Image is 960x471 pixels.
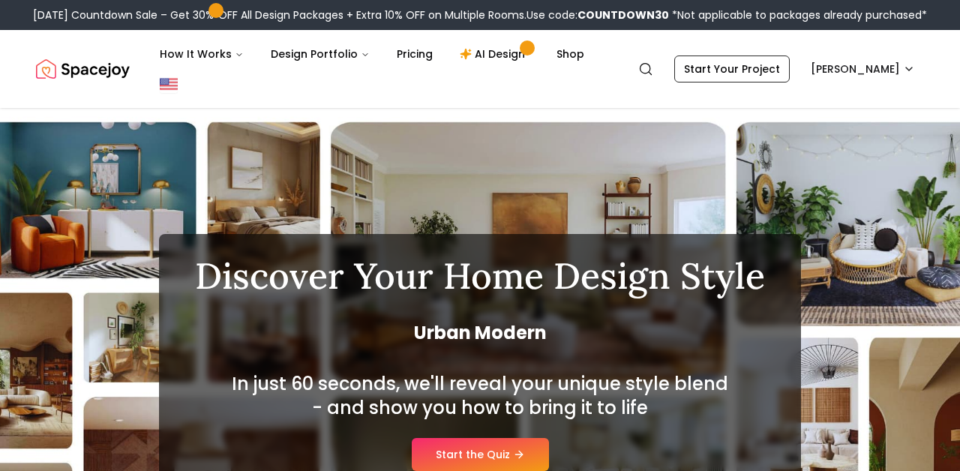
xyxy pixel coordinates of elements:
img: United States [160,75,178,93]
button: Design Portfolio [259,39,382,69]
a: Shop [544,39,596,69]
a: Spacejoy [36,54,130,84]
a: AI Design [448,39,541,69]
span: Use code: [526,7,669,22]
button: How It Works [148,39,256,69]
button: [PERSON_NAME] [802,55,924,82]
div: [DATE] Countdown Sale – Get 30% OFF All Design Packages + Extra 10% OFF on Multiple Rooms. [33,7,927,22]
img: Spacejoy Logo [36,54,130,84]
a: Pricing [385,39,445,69]
b: COUNTDOWN30 [577,7,669,22]
span: Urban Modern [195,321,765,345]
nav: Global [36,30,924,108]
nav: Main [148,39,596,69]
span: *Not applicable to packages already purchased* [669,7,927,22]
a: Start Your Project [674,55,790,82]
a: Start the Quiz [412,438,549,471]
h1: Discover Your Home Design Style [195,258,765,294]
h2: In just 60 seconds, we'll reveal your unique style blend - and show you how to bring it to life [228,372,732,420]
